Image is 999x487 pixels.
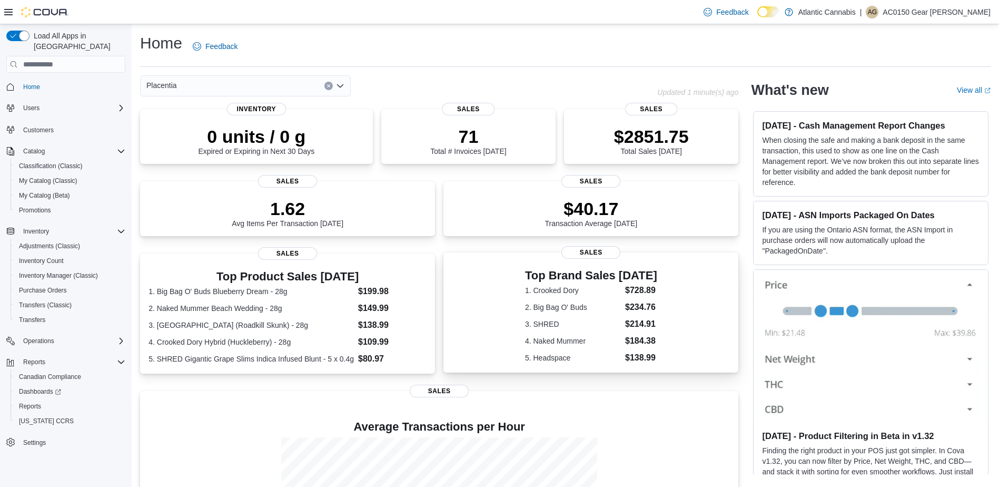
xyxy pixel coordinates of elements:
dt: 2. Naked Mummer Beach Wedding - 28g [149,303,354,314]
span: Catalog [23,147,45,155]
p: $2851.75 [614,126,689,147]
button: My Catalog (Classic) [11,173,130,188]
span: Customers [23,126,54,134]
p: When closing the safe and making a bank deposit in the same transaction, this used to show as one... [762,135,980,188]
button: Users [2,101,130,115]
a: Dashboards [11,384,130,399]
span: Customers [19,123,125,136]
span: Sales [258,175,317,188]
button: Inventory Manager (Classic) [11,268,130,283]
dt: 3. [GEOGRAPHIC_DATA] (Roadkill Skunk) - 28g [149,320,354,330]
span: Dashboards [15,385,125,398]
img: Cova [21,7,68,17]
dt: 5. SHRED Gigantic Grape Slims Indica Infused Blunt - 5 x 0.4g [149,354,354,364]
span: Classification (Classic) [15,160,125,172]
a: Home [19,81,44,93]
span: Classification (Classic) [19,162,83,170]
span: Adjustments (Classic) [19,242,80,250]
p: Updated 1 minute(s) ago [657,88,738,96]
div: AC0150 Gear Mike [866,6,878,18]
span: Transfers [15,314,125,326]
dt: 1. Big Bag O' Buds Blueberry Dream - 28g [149,286,354,297]
span: Sales [442,103,494,115]
span: Settings [23,439,46,447]
button: Open list of options [336,82,344,90]
button: Classification (Classic) [11,159,130,173]
dt: 2. Big Bag O' Buds [525,302,621,313]
div: Total Sales [DATE] [614,126,689,155]
a: Inventory Manager (Classic) [15,269,102,282]
button: Operations [19,335,58,347]
dd: $728.89 [625,284,657,297]
span: Purchase Orders [19,286,67,295]
div: Expired or Expiring in Next 30 Days [198,126,314,155]
p: 71 [430,126,506,147]
a: Transfers [15,314,50,326]
a: Canadian Compliance [15,371,85,383]
a: [US_STATE] CCRS [15,415,78,427]
dd: $234.76 [625,301,657,314]
button: Users [19,102,44,114]
span: Home [23,83,40,91]
h3: Top Brand Sales [DATE] [525,269,657,282]
span: Feedback [716,7,748,17]
dd: $138.99 [625,352,657,364]
a: Feedback [189,36,242,57]
h3: [DATE] - ASN Imports Packaged On Dates [762,210,980,220]
button: Settings [2,435,130,450]
span: Sales [258,247,317,260]
dt: 4. Naked Mummer [525,336,621,346]
div: Transaction Average [DATE] [545,198,638,228]
dd: $214.91 [625,318,657,330]
a: Promotions [15,204,55,217]
span: Sales [625,103,677,115]
p: 0 units / 0 g [198,126,314,147]
a: Transfers (Classic) [15,299,76,311]
button: Clear input [324,82,333,90]
dd: $138.99 [358,319,427,332]
span: Users [19,102,125,114]
button: Catalog [2,144,130,159]
span: Dark Mode [757,17,758,18]
dd: $80.97 [358,353,427,365]
button: My Catalog (Beta) [11,188,130,203]
dt: 5. Headspace [525,353,621,363]
span: Inventory [227,103,286,115]
p: Atlantic Cannabis [798,6,856,18]
span: AG [868,6,877,18]
button: Inventory Count [11,254,130,268]
span: Reports [15,400,125,413]
h2: What's new [751,82,828,99]
button: Reports [19,356,50,368]
p: 1.62 [232,198,343,219]
p: If you are using the Ontario ASN format, the ASN Import in purchase orders will now automatically... [762,225,980,256]
span: Purchase Orders [15,284,125,297]
span: Feedback [205,41,238,52]
span: Promotions [15,204,125,217]
dt: 3. SHRED [525,319,621,329]
span: Catalog [19,145,125,158]
span: Adjustments (Classic) [15,240,125,252]
p: | [860,6,862,18]
button: Inventory [2,224,130,239]
span: Sales [410,385,469,397]
dt: 1. Crooked Dory [525,285,621,296]
button: Purchase Orders [11,283,130,298]
span: Load All Apps in [GEOGRAPHIC_DATA] [29,31,125,52]
a: Reports [15,400,45,413]
a: Dashboards [15,385,65,398]
div: Total # Invoices [DATE] [430,126,506,155]
span: Inventory Manager (Classic) [15,269,125,282]
h3: [DATE] - Product Filtering in Beta in v1.32 [762,431,980,441]
span: [US_STATE] CCRS [19,417,74,425]
span: Transfers (Classic) [15,299,125,311]
span: Home [19,80,125,93]
span: My Catalog (Beta) [19,191,70,200]
span: Transfers [19,316,45,324]
a: My Catalog (Classic) [15,174,82,187]
dd: $109.99 [358,336,427,348]
button: Adjustments (Classic) [11,239,130,254]
button: Reports [11,399,130,414]
input: Dark Mode [757,6,779,17]
button: Promotions [11,203,130,218]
